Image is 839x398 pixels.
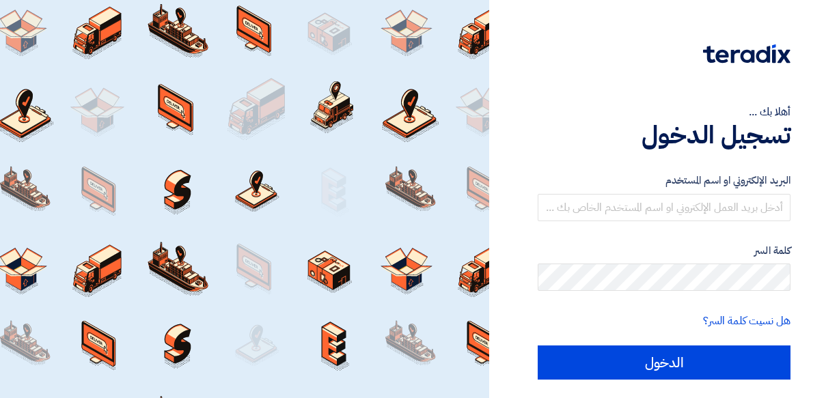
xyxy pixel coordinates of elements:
[538,345,790,380] input: الدخول
[538,194,790,221] input: أدخل بريد العمل الإلكتروني او اسم المستخدم الخاص بك ...
[703,313,790,329] a: هل نسيت كلمة السر؟
[538,120,790,150] h1: تسجيل الدخول
[538,173,790,188] label: البريد الإلكتروني او اسم المستخدم
[538,243,790,259] label: كلمة السر
[703,44,790,63] img: Teradix logo
[538,104,790,120] div: أهلا بك ...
